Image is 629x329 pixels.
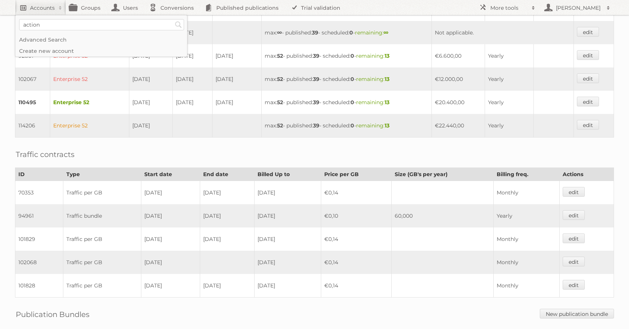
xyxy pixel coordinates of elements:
[15,181,63,205] td: 70353
[350,76,354,82] strong: 0
[262,44,432,67] td: max: - published: - scheduled: -
[350,99,354,106] strong: 0
[200,181,255,205] td: [DATE]
[494,251,560,274] td: Monthly
[15,251,63,274] td: 102068
[200,168,255,181] th: End date
[262,67,432,91] td: max: - published: - scheduled: -
[277,52,283,59] strong: 52
[63,181,141,205] td: Traffic per GB
[262,114,432,138] td: max: - published: - scheduled: -
[141,274,200,298] td: [DATE]
[63,168,141,181] th: Type
[213,91,262,114] td: [DATE]
[391,204,493,227] td: 60,000
[432,114,485,138] td: €22.440,00
[16,309,90,320] h2: Publication Bundles
[200,227,255,251] td: [DATE]
[494,274,560,298] td: Monthly
[213,44,262,67] td: [DATE]
[15,227,63,251] td: 101829
[50,114,129,138] td: Enterprise 52
[313,122,319,129] strong: 39
[50,67,129,91] td: Enterprise 52
[577,120,599,130] a: edit
[432,67,485,91] td: €12.000,00
[313,76,319,82] strong: 39
[129,67,172,91] td: [DATE]
[350,52,354,59] strong: 0
[485,114,533,138] td: Yearly
[172,44,213,67] td: [DATE]
[141,227,200,251] td: [DATE]
[432,44,485,67] td: €6.600,00
[383,29,388,36] strong: ∞
[15,45,187,57] a: Create new account
[63,227,141,251] td: Traffic per GB
[277,76,283,82] strong: 52
[15,274,63,298] td: 101828
[432,91,485,114] td: €20.400,00
[577,50,599,60] a: edit
[560,168,614,181] th: Actions
[485,67,533,91] td: Yearly
[173,19,184,30] input: Search
[255,168,321,181] th: Billed Up to
[385,52,389,59] strong: 13
[15,91,50,114] td: 110495
[577,73,599,83] a: edit
[494,227,560,251] td: Monthly
[255,251,321,274] td: [DATE]
[262,91,432,114] td: max: - published: - scheduled: -
[63,204,141,227] td: Traffic bundle
[321,251,391,274] td: €0,14
[563,210,585,220] a: edit
[494,204,560,227] td: Yearly
[563,257,585,266] a: edit
[356,52,389,59] span: remaining:
[141,181,200,205] td: [DATE]
[141,204,200,227] td: [DATE]
[200,274,255,298] td: [DATE]
[277,29,282,36] strong: ∞
[200,204,255,227] td: [DATE]
[577,97,599,106] a: edit
[356,99,389,106] span: remaining:
[432,21,574,44] td: Not applicable.
[356,76,389,82] span: remaining:
[172,91,213,114] td: [DATE]
[255,227,321,251] td: [DATE]
[321,168,391,181] th: Price per GB
[277,122,283,129] strong: 52
[15,67,50,91] td: 102067
[321,227,391,251] td: €0,14
[255,274,321,298] td: [DATE]
[262,21,432,44] td: max: - published: - scheduled: -
[30,4,55,12] h2: Accounts
[255,204,321,227] td: [DATE]
[172,21,213,44] td: [DATE]
[485,44,533,67] td: Yearly
[494,181,560,205] td: Monthly
[577,27,599,37] a: edit
[313,52,319,59] strong: 39
[15,114,50,138] td: 114206
[141,168,200,181] th: Start date
[385,99,389,106] strong: 13
[15,34,187,45] a: Advanced Search
[313,99,319,106] strong: 39
[349,29,353,36] strong: 0
[63,251,141,274] td: Traffic per GB
[321,204,391,227] td: €0,10
[129,114,172,138] td: [DATE]
[350,122,354,129] strong: 0
[385,76,389,82] strong: 13
[356,122,389,129] span: remaining:
[563,233,585,243] a: edit
[15,204,63,227] td: 94961
[312,29,318,36] strong: 39
[50,91,129,114] td: Enterprise 52
[554,4,603,12] h2: [PERSON_NAME]
[490,4,528,12] h2: More tools
[255,181,321,205] td: [DATE]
